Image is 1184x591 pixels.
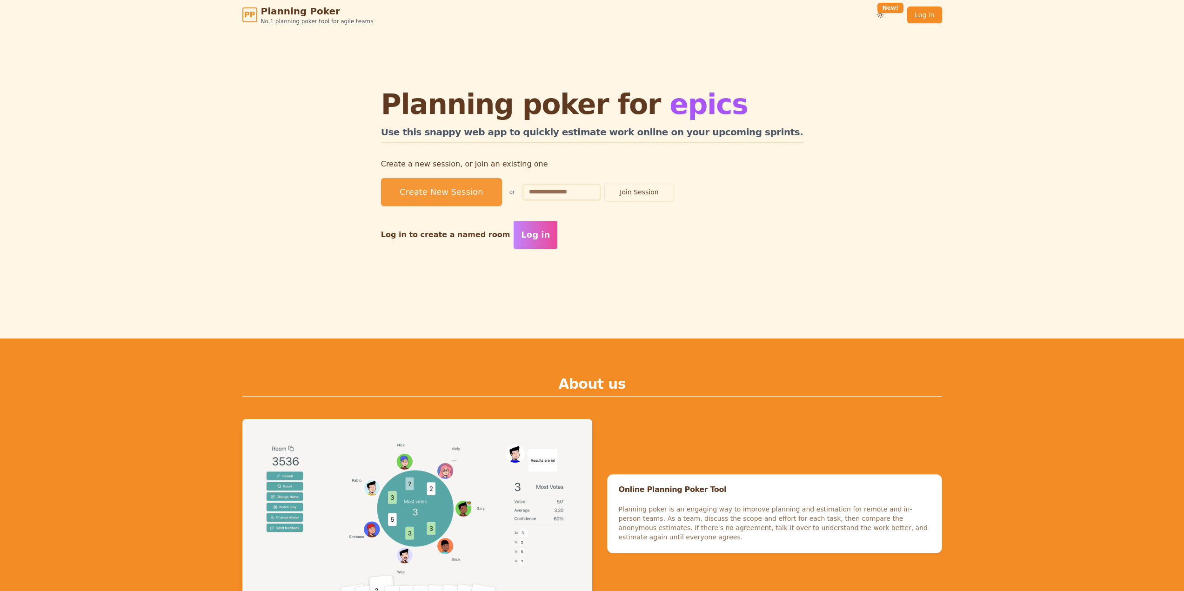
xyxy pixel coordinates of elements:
h2: About us [242,376,942,397]
span: epics [669,88,748,120]
h2: Use this snappy web app to quickly estimate work online on your upcoming sprints. [381,126,803,143]
button: Create New Session [381,178,502,206]
p: Create a new session, or join an existing one [381,158,803,171]
button: Log in [514,221,557,249]
div: Planning poker is an engaging way to improve planning and estimation for remote and in-person tea... [619,505,930,542]
span: PP [244,9,255,20]
button: New! [872,7,889,23]
div: New! [877,3,904,13]
h1: Planning poker for [381,90,803,118]
span: or [509,188,515,196]
span: Log in [521,228,550,241]
span: Planning Poker [261,5,374,18]
div: Online Planning Poker Tool [619,486,930,493]
a: Log in [907,7,942,23]
p: Log in to create a named room [381,228,510,241]
span: No.1 planning poker tool for agile teams [261,18,374,25]
a: PPPlanning PokerNo.1 planning poker tool for agile teams [242,5,374,25]
button: Join Session [604,183,674,201]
